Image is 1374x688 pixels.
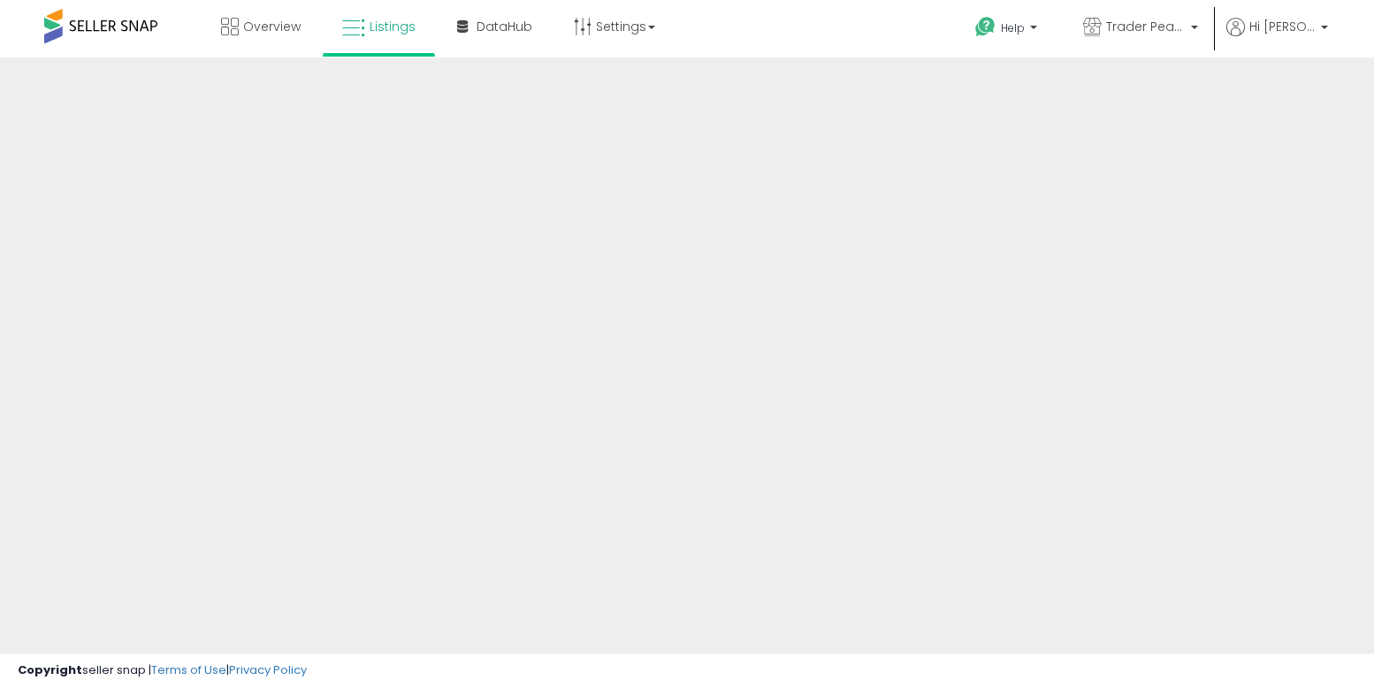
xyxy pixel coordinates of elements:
a: Help [961,3,1055,57]
i: Get Help [974,16,996,38]
span: Overview [243,18,301,35]
span: Listings [370,18,416,35]
span: Help [1001,20,1025,35]
div: seller snap | | [18,662,307,679]
span: DataHub [477,18,532,35]
a: Hi [PERSON_NAME] [1226,18,1328,57]
a: Privacy Policy [229,661,307,678]
span: Hi [PERSON_NAME] [1249,18,1316,35]
strong: Copyright [18,661,82,678]
a: Terms of Use [151,661,226,678]
span: Trader Peaks [1106,18,1186,35]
